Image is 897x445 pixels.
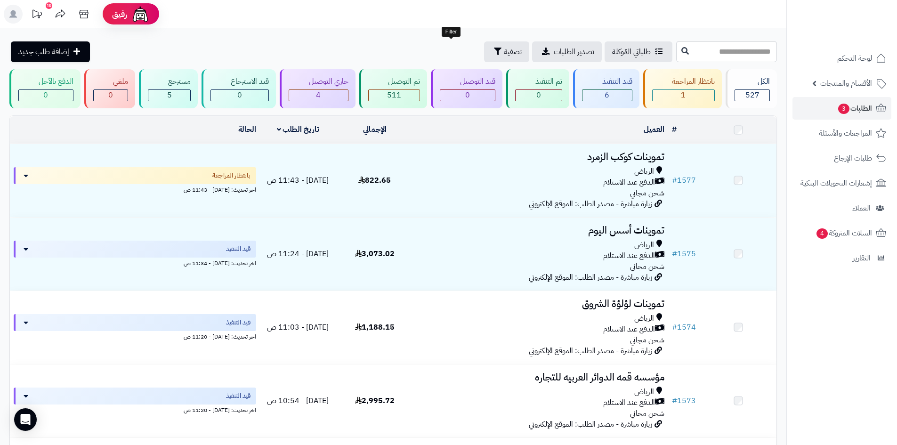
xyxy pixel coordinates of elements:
span: [DATE] - 11:43 ص [267,175,329,186]
div: 6 [582,90,632,101]
a: #1577 [672,175,696,186]
span: 0 [108,89,113,101]
a: قيد الاسترجاع 0 [200,69,278,108]
a: التقارير [792,247,891,269]
span: 822.65 [358,175,391,186]
div: اخر تحديث: [DATE] - 11:43 ص [14,184,256,194]
span: شحن مجاني [630,187,664,199]
a: الحالة [238,124,256,135]
span: # [672,322,677,333]
span: 4 [816,228,828,239]
div: 1 [653,90,715,101]
div: بانتظار المراجعة [652,76,715,87]
a: طلباتي المُوكلة [605,41,672,62]
span: زيارة مباشرة - مصدر الطلب: الموقع الإلكتروني [529,345,652,356]
span: الطلبات [837,102,872,115]
span: قيد التنفيذ [226,391,251,401]
span: 3 [838,103,849,114]
span: # [672,395,677,406]
div: Open Intercom Messenger [14,408,37,431]
a: الطلبات3 [792,97,891,120]
span: 0 [43,89,48,101]
span: السلات المتروكة [816,227,872,240]
span: قيد التنفيذ [226,244,251,254]
span: إشعارات التحويلات البنكية [800,177,872,190]
span: [DATE] - 10:54 ص [267,395,329,406]
h3: تموينات لؤلؤة الشروق [417,299,664,309]
span: العملاء [852,202,871,215]
span: الأقسام والمنتجات [820,77,872,90]
a: # [672,124,677,135]
span: 0 [465,89,470,101]
a: إشعارات التحويلات البنكية [792,172,891,194]
a: طلبات الإرجاع [792,147,891,170]
a: لوحة التحكم [792,47,891,70]
span: الرياض [634,387,654,397]
a: قيد التنفيذ 6 [571,69,641,108]
span: قيد التنفيذ [226,318,251,327]
div: 0 [94,90,128,101]
span: 1 [681,89,686,101]
div: ملغي [93,76,129,87]
a: تحديثات المنصة [25,5,48,26]
a: #1574 [672,322,696,333]
span: زيارة مباشرة - مصدر الطلب: الموقع الإلكتروني [529,272,652,283]
span: شحن مجاني [630,408,664,419]
span: زيارة مباشرة - مصدر الطلب: الموقع الإلكتروني [529,419,652,430]
span: تصفية [504,46,522,57]
a: بانتظار المراجعة 1 [641,69,724,108]
a: المراجعات والأسئلة [792,122,891,145]
div: قيد التوصيل [440,76,495,87]
a: ملغي 0 [82,69,137,108]
a: الإجمالي [363,124,387,135]
span: إضافة طلب جديد [18,46,69,57]
span: [DATE] - 11:03 ص [267,322,329,333]
a: جاري التوصيل 4 [278,69,357,108]
img: logo-2.png [833,19,888,39]
span: 3,073.02 [355,248,395,259]
span: 0 [536,89,541,101]
div: جاري التوصيل [289,76,348,87]
span: 2,995.72 [355,395,395,406]
span: الدفع عند الاستلام [603,324,655,335]
span: رفيق [112,8,127,20]
a: الكل527 [724,69,779,108]
div: اخر تحديث: [DATE] - 11:34 ص [14,258,256,267]
span: 527 [745,89,760,101]
a: تم التوصيل 511 [357,69,429,108]
a: قيد التوصيل 0 [429,69,504,108]
div: 5 [148,90,190,101]
h3: تموينات كوكب الزمرد [417,152,664,162]
span: تصدير الطلبات [554,46,594,57]
h3: مؤسسه قمه الدوائر العربيه للتجاره [417,372,664,383]
img: ai-face.png [131,5,150,24]
button: تصفية [484,41,529,62]
span: # [672,248,677,259]
div: 0 [211,90,268,101]
span: الرياض [634,166,654,177]
span: التقارير [853,251,871,265]
span: 1,188.15 [355,322,395,333]
div: اخر تحديث: [DATE] - 11:20 ص [14,331,256,341]
span: شحن مجاني [630,334,664,346]
span: 4 [316,89,321,101]
div: الدفع بالآجل [18,76,73,87]
span: 5 [167,89,172,101]
span: طلباتي المُوكلة [612,46,651,57]
div: 0 [440,90,495,101]
h3: تموينات أسس اليوم [417,225,664,236]
span: الدفع عند الاستلام [603,397,655,408]
span: 511 [387,89,401,101]
div: 0 [19,90,73,101]
span: الرياض [634,240,654,251]
span: 0 [237,89,242,101]
div: 511 [369,90,420,101]
div: اخر تحديث: [DATE] - 11:20 ص [14,405,256,414]
a: إضافة طلب جديد [11,41,90,62]
span: # [672,175,677,186]
span: طلبات الإرجاع [834,152,872,165]
span: 6 [605,89,609,101]
div: الكل [735,76,770,87]
div: 0 [516,90,562,101]
div: قيد الاسترجاع [210,76,269,87]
